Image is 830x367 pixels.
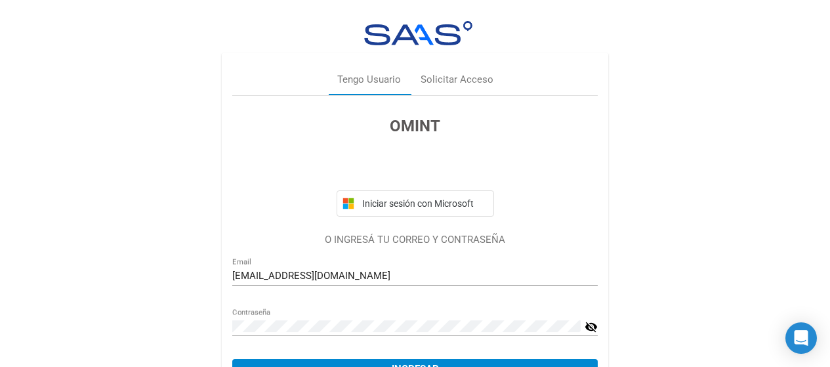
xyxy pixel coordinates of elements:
h3: OMINT [232,114,598,138]
span: Iniciar sesión con Microsoft [360,198,488,209]
mat-icon: visibility_off [585,319,598,335]
div: Tengo Usuario [337,72,401,87]
iframe: Botón Iniciar sesión con Google [330,152,501,181]
p: O INGRESÁ TU CORREO Y CONTRASEÑA [232,232,598,248]
div: Open Intercom Messenger [785,322,817,354]
button: Iniciar sesión con Microsoft [337,190,494,217]
div: Solicitar Acceso [421,72,493,87]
